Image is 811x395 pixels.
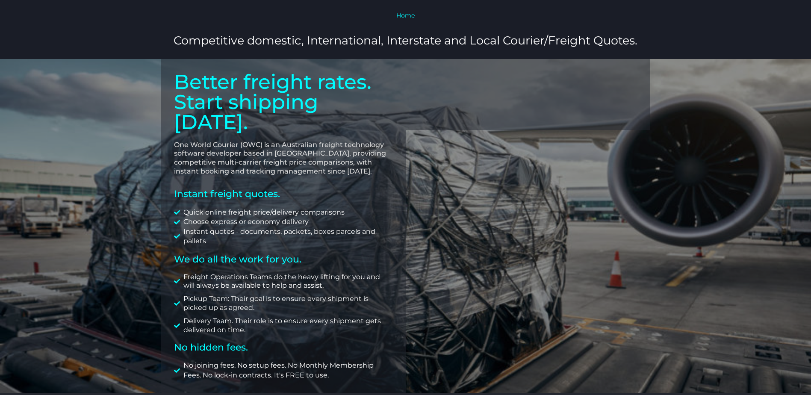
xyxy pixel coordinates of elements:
[181,295,393,312] span: Pickup Team: Their goal is to ensure every shipment is picked up as agreed.
[174,189,393,199] h2: Instant freight quotes.
[122,33,690,48] h3: Competitive domestic, International, Interstate and Local Courier/Freight Quotes.
[181,273,393,291] span: Freight Operations Teams do the heavy lifting for you and will always be available to help and as...
[174,255,393,264] h2: We do all the work for you.
[174,343,393,352] h2: No hidden fees.
[174,72,393,132] p: Better freight rates. Start shipping [DATE].
[181,361,393,380] span: No joining fees. No setup fees. No Monthly Membership Fees. No lock-in contracts. It's FREE to use.
[181,208,345,217] span: Quick online freight price/delivery comparisons
[174,141,393,176] p: One World Courier (OWC) is an Australian freight technology software developer based in [GEOGRAPH...
[396,12,415,19] a: Home
[181,217,309,227] span: Choose express or economy delivery
[181,317,393,335] span: Delivery Team. Their role is to ensure every shipment gets delivered on time.
[181,227,393,246] span: Instant quotes - documents, packets, boxes parcels and pallets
